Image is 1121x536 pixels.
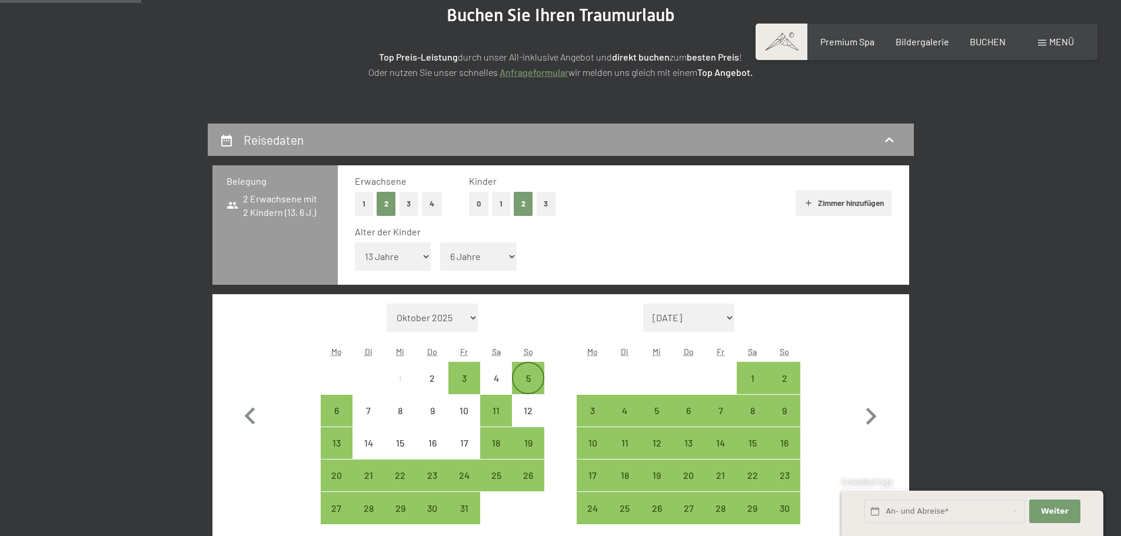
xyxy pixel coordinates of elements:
div: Thu Oct 30 2025 [417,492,448,524]
button: 3 [400,192,419,216]
div: Anreise nicht möglich [384,362,416,394]
div: 18 [610,471,640,500]
strong: Top Angebot. [697,66,753,78]
div: Fri Nov 14 2025 [704,427,736,459]
div: 22 [738,471,767,500]
div: 21 [354,471,383,500]
div: Anreise möglich [673,492,704,524]
div: Sun Nov 23 2025 [769,460,800,491]
div: Anreise möglich [577,395,608,427]
div: 23 [770,471,799,500]
div: 24 [578,504,607,533]
div: 23 [418,471,447,500]
span: BUCHEN [970,36,1006,47]
abbr: Freitag [717,347,724,357]
abbr: Samstag [492,347,501,357]
div: 6 [322,406,351,435]
div: Anreise nicht möglich [352,395,384,427]
div: 12 [513,406,543,435]
abbr: Mittwoch [396,347,404,357]
div: Anreise möglich [609,395,641,427]
div: Anreise nicht möglich [352,427,384,459]
abbr: Sonntag [524,347,533,357]
div: Anreise möglich [673,395,704,427]
abbr: Dienstag [621,347,628,357]
abbr: Samstag [748,347,757,357]
div: 11 [481,406,511,435]
div: Tue Oct 14 2025 [352,427,384,459]
div: Thu Oct 09 2025 [417,395,448,427]
div: 21 [706,471,735,500]
h3: Belegung [227,175,324,188]
div: 15 [738,438,767,468]
div: Sun Oct 12 2025 [512,395,544,427]
strong: Top Preis-Leistung [379,51,458,62]
abbr: Donnerstag [427,347,437,357]
div: 11 [610,438,640,468]
span: Weiter [1041,506,1069,517]
div: 19 [513,438,543,468]
div: 14 [354,438,383,468]
div: Anreise möglich [352,492,384,524]
div: Tue Oct 07 2025 [352,395,384,427]
div: Sat Nov 15 2025 [737,427,769,459]
div: Anreise möglich [352,460,384,491]
div: Anreise nicht möglich [417,395,448,427]
div: Anreise nicht möglich [384,427,416,459]
div: Thu Nov 20 2025 [673,460,704,491]
div: Anreise möglich [577,460,608,491]
div: Anreise möglich [673,427,704,459]
div: Anreise möglich [321,460,352,491]
div: 9 [770,406,799,435]
h2: Reisedaten [244,132,304,147]
div: Anreise möglich [737,492,769,524]
div: 5 [642,406,671,435]
div: Anreise möglich [512,460,544,491]
div: 15 [385,438,415,468]
div: Anreise möglich [704,395,736,427]
span: Kinder [469,175,497,187]
div: 9 [418,406,447,435]
div: Thu Oct 16 2025 [417,427,448,459]
strong: direkt buchen [612,51,670,62]
div: Anreise möglich [417,460,448,491]
div: 28 [354,504,383,533]
div: 29 [738,504,767,533]
span: Buchen Sie Ihren Traumurlaub [447,5,675,25]
div: 19 [642,471,671,500]
div: Anreise möglich [384,492,416,524]
div: Fri Nov 21 2025 [704,460,736,491]
div: Anreise möglich [321,492,352,524]
div: Anreise möglich [448,492,480,524]
div: 4 [610,406,640,435]
div: Thu Oct 23 2025 [417,460,448,491]
div: 5 [513,374,543,403]
div: Anreise möglich [704,427,736,459]
div: 17 [578,471,607,500]
div: Alter der Kinder [355,225,883,238]
div: 13 [322,438,351,468]
div: 14 [706,438,735,468]
div: Sun Oct 26 2025 [512,460,544,491]
div: Mon Nov 03 2025 [577,395,608,427]
button: Weiter [1029,500,1080,524]
div: Anreise möglich [480,460,512,491]
div: Mon Nov 17 2025 [577,460,608,491]
div: Anreise möglich [448,362,480,394]
div: Wed Oct 01 2025 [384,362,416,394]
div: Anreise nicht möglich [417,362,448,394]
div: Anreise möglich [609,460,641,491]
div: 27 [322,504,351,533]
button: Zimmer hinzufügen [796,190,892,216]
div: 12 [642,438,671,468]
div: 25 [481,471,511,500]
div: Anreise möglich [704,460,736,491]
span: Schnellanfrage [841,477,893,487]
button: 0 [469,192,488,216]
div: 26 [642,504,671,533]
div: 16 [770,438,799,468]
div: Anreise möglich [737,362,769,394]
div: Mon Oct 20 2025 [321,460,352,491]
div: Thu Nov 27 2025 [673,492,704,524]
button: 3 [537,192,556,216]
